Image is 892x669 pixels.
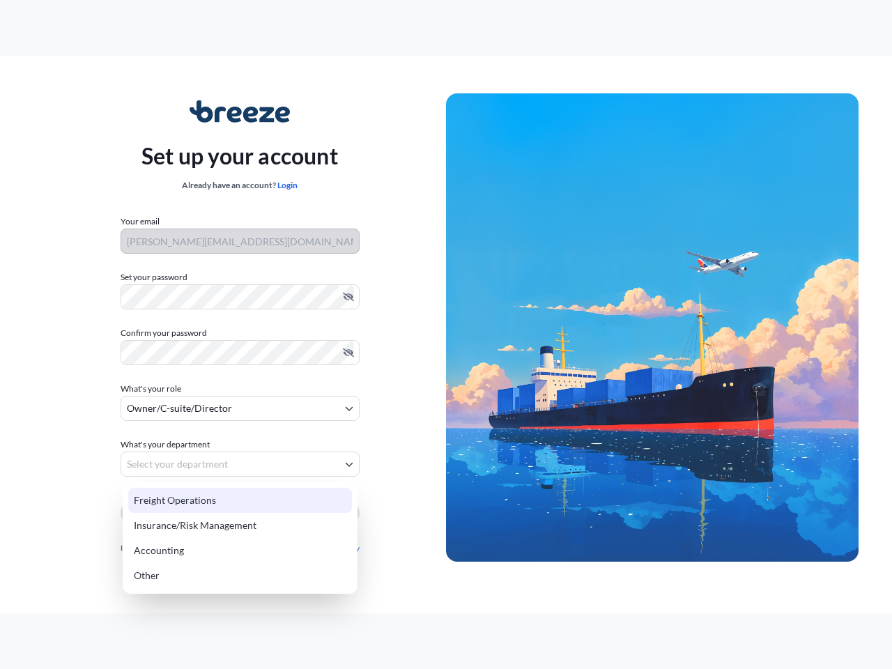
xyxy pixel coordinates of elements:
[128,488,352,513] div: Freight Operations
[343,291,354,302] button: Hide password
[128,538,352,563] div: Accounting
[128,563,352,588] div: Other
[128,513,352,538] div: Insurance/Risk Management
[343,347,354,358] button: Hide password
